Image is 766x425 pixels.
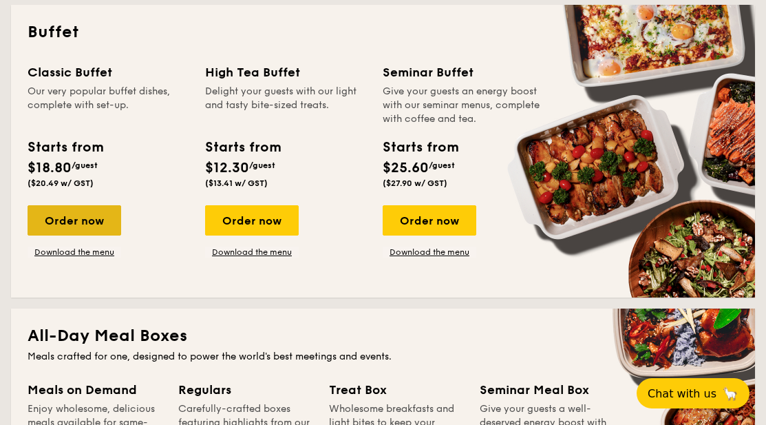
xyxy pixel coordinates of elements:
div: Order now [383,205,476,236]
span: /guest [429,160,455,170]
div: Starts from [383,137,458,158]
div: Delight your guests with our light and tasty bite-sized treats. [205,85,366,126]
h2: All-Day Meal Boxes [28,325,738,347]
div: Meals on Demand [28,380,162,400]
span: $12.30 [205,160,249,176]
div: Order now [205,205,299,236]
div: Starts from [205,137,280,158]
div: Treat Box [329,380,463,400]
span: /guest [249,160,275,170]
div: Give your guests an energy boost with our seminar menus, complete with coffee and tea. [383,85,544,126]
span: 🦙 [722,386,738,402]
span: ($27.90 w/ GST) [383,178,447,188]
div: Seminar Meal Box [480,380,614,400]
div: Regulars [178,380,312,400]
span: $25.60 [383,160,429,176]
div: Classic Buffet [28,63,189,82]
div: Seminar Buffet [383,63,544,82]
a: Download the menu [383,247,476,258]
span: ($13.41 w/ GST) [205,178,268,188]
h2: Buffet [28,21,738,43]
a: Download the menu [28,247,121,258]
span: /guest [72,160,98,170]
span: $18.80 [28,160,72,176]
button: Chat with us🦙 [637,378,749,408]
span: ($20.49 w/ GST) [28,178,94,188]
a: Download the menu [205,247,299,258]
div: Our very popular buffet dishes, complete with set-up. [28,85,189,126]
div: Order now [28,205,121,236]
span: Chat with us [648,387,716,400]
div: Starts from [28,137,103,158]
div: Meals crafted for one, designed to power the world's best meetings and events. [28,350,738,364]
div: High Tea Buffet [205,63,366,82]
